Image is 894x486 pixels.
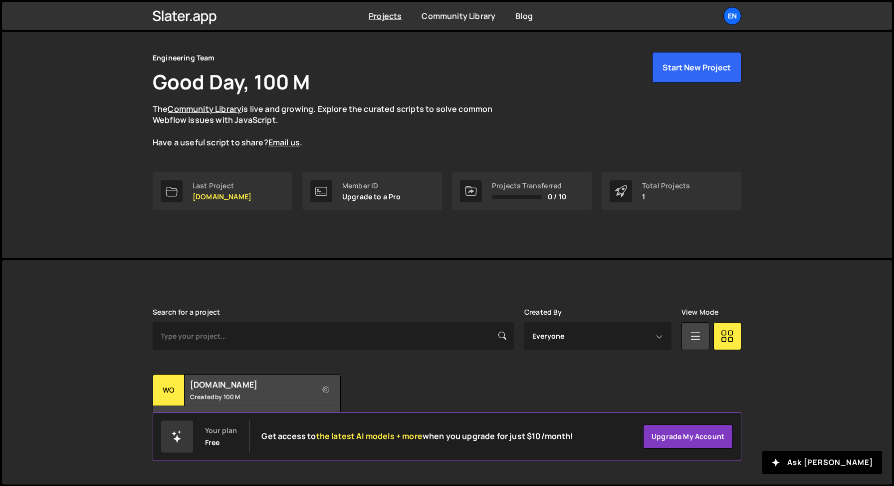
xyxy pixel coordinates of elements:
[153,103,512,148] p: The is live and growing. Explore the curated scripts to solve common Webflow issues with JavaScri...
[652,52,741,83] button: Start New Project
[369,10,402,21] a: Projects
[342,182,401,190] div: Member ID
[268,137,300,148] a: Email us
[316,431,423,442] span: the latest AI models + more
[153,374,341,437] a: wo [DOMAIN_NAME] Created by 100 M 9 pages, last updated by 100 M [DATE]
[153,406,340,436] div: 9 pages, last updated by 100 M [DATE]
[205,427,237,435] div: Your plan
[153,68,310,95] h1: Good Day, 100 M
[642,193,690,201] p: 1
[193,193,251,201] p: [DOMAIN_NAME]
[153,172,292,210] a: Last Project [DOMAIN_NAME]
[342,193,401,201] p: Upgrade to a Pro
[205,439,220,447] div: Free
[422,10,495,21] a: Community Library
[168,103,241,114] a: Community Library
[261,432,573,441] h2: Get access to when you upgrade for just $10/month!
[643,425,733,449] a: Upgrade my account
[190,393,310,401] small: Created by 100 M
[193,182,251,190] div: Last Project
[153,308,220,316] label: Search for a project
[153,375,185,406] div: wo
[723,7,741,25] a: En
[681,308,718,316] label: View Mode
[524,308,562,316] label: Created By
[548,193,566,201] span: 0 / 10
[515,10,533,21] a: Blog
[762,451,882,474] button: Ask [PERSON_NAME]
[153,322,514,350] input: Type your project...
[642,182,690,190] div: Total Projects
[153,52,215,64] div: Engineering Team
[492,182,566,190] div: Projects Transferred
[190,379,310,390] h2: [DOMAIN_NAME]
